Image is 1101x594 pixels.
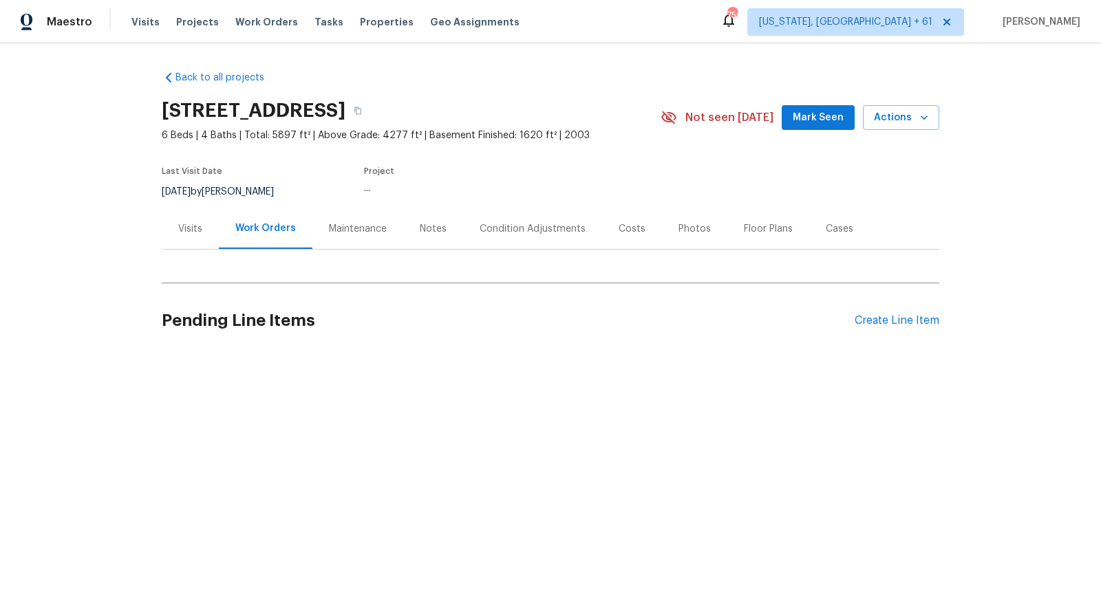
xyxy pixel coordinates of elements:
button: Actions [863,105,939,131]
div: Condition Adjustments [480,222,586,236]
span: Maestro [47,15,92,29]
span: Geo Assignments [430,15,520,29]
span: Work Orders [235,15,298,29]
div: Floor Plans [744,222,793,236]
span: Mark Seen [793,109,844,126]
button: Mark Seen [782,105,855,131]
div: Costs [619,222,645,236]
div: Create Line Item [855,314,939,327]
div: Maintenance [329,222,387,236]
a: Back to all projects [162,71,294,85]
span: Actions [874,109,928,126]
span: Properties [360,15,414,29]
span: Last Visit Date [162,167,222,175]
div: ... [364,184,628,193]
span: 6 Beds | 4 Baths | Total: 5897 ft² | Above Grade: 4277 ft² | Basement Finished: 1620 ft² | 2003 [162,129,661,142]
div: Photos [678,222,711,236]
div: 756 [727,8,737,22]
span: [US_STATE], [GEOGRAPHIC_DATA] + 61 [759,15,932,29]
span: Tasks [314,17,343,27]
span: Project [364,167,394,175]
div: Work Orders [235,221,296,235]
button: Copy Address [345,98,370,123]
div: Visits [178,222,202,236]
span: Not seen [DATE] [685,111,773,124]
h2: [STREET_ADDRESS] [162,104,345,118]
span: Projects [176,15,219,29]
span: Visits [131,15,160,29]
span: [DATE] [162,187,191,197]
div: by [PERSON_NAME] [162,184,290,200]
div: Notes [420,222,447,236]
div: Cases [826,222,853,236]
span: [PERSON_NAME] [997,15,1080,29]
h2: Pending Line Items [162,289,855,353]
